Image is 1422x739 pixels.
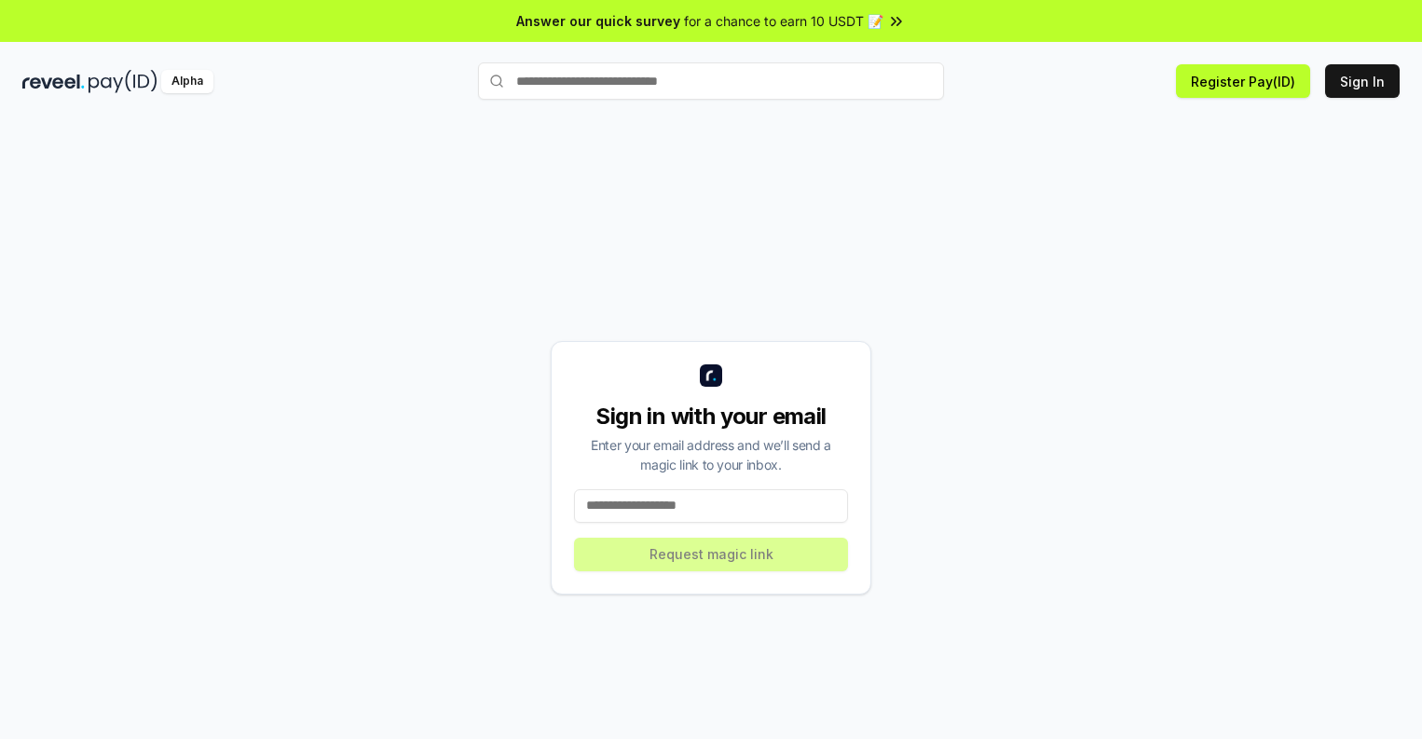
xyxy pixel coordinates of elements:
div: Enter your email address and we’ll send a magic link to your inbox. [574,435,848,474]
button: Sign In [1325,64,1400,98]
span: Answer our quick survey [516,11,680,31]
div: Alpha [161,70,213,93]
img: logo_small [700,364,722,387]
img: pay_id [89,70,157,93]
img: reveel_dark [22,70,85,93]
div: Sign in with your email [574,402,848,431]
button: Register Pay(ID) [1176,64,1310,98]
span: for a chance to earn 10 USDT 📝 [684,11,883,31]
